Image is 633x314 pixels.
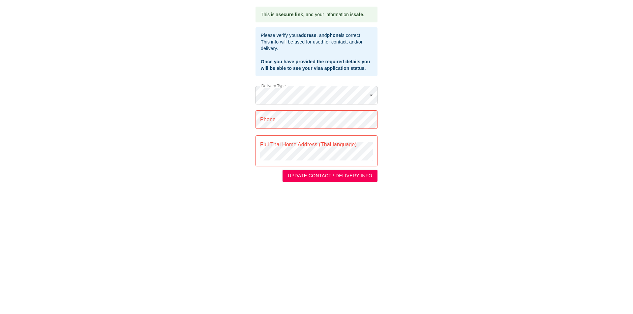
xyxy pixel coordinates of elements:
b: secure link [278,12,303,17]
div: This info will be used for used for contact, and/or delivery. [261,39,372,52]
b: safe [353,12,363,17]
b: address [298,33,316,38]
b: phone [327,33,341,38]
div: Once you have provided the required details you will be able to see your visa application status. [261,58,372,71]
button: UPDATE CONTACT / DELIVERY INFO [283,170,377,182]
div: This is a , and your information is . [261,9,364,20]
div: Please verify your , and is correct. [261,32,372,39]
span: UPDATE CONTACT / DELIVERY INFO [288,172,372,180]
